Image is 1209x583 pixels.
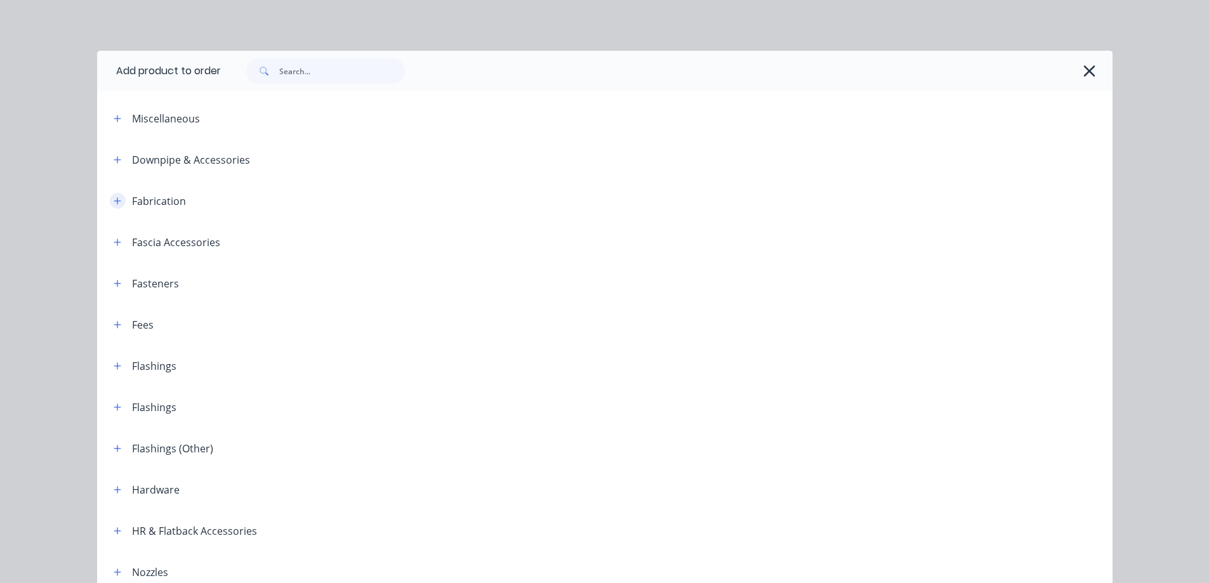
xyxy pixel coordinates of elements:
[132,193,186,209] div: Fabrication
[132,152,250,167] div: Downpipe & Accessories
[132,523,257,539] div: HR & Flatback Accessories
[132,235,220,250] div: Fascia Accessories
[132,400,176,415] div: Flashings
[132,276,179,291] div: Fasteners
[132,482,180,497] div: Hardware
[132,317,154,332] div: Fees
[132,441,213,456] div: Flashings (Other)
[132,111,200,126] div: Miscellaneous
[132,358,176,374] div: Flashings
[132,565,168,580] div: Nozzles
[279,58,405,84] input: Search...
[97,51,221,91] div: Add product to order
